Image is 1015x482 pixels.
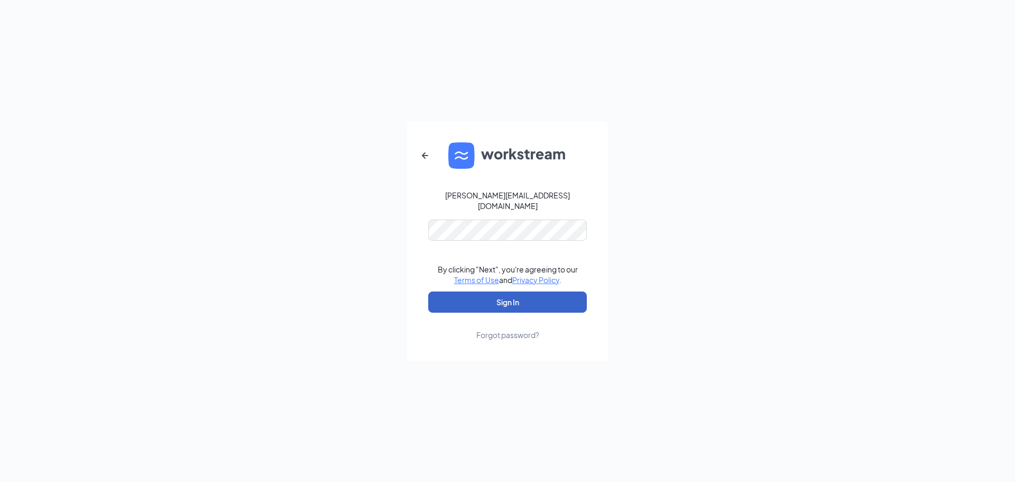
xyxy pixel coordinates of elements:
div: Forgot password? [476,330,539,340]
div: [PERSON_NAME][EMAIL_ADDRESS][DOMAIN_NAME] [428,190,587,211]
img: WS logo and Workstream text [448,142,567,169]
a: Terms of Use [454,275,499,285]
a: Forgot password? [476,313,539,340]
svg: ArrowLeftNew [419,149,431,162]
button: ArrowLeftNew [412,143,438,168]
div: By clicking "Next", you're agreeing to our and . [438,264,578,285]
button: Sign In [428,292,587,313]
a: Privacy Policy [512,275,559,285]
